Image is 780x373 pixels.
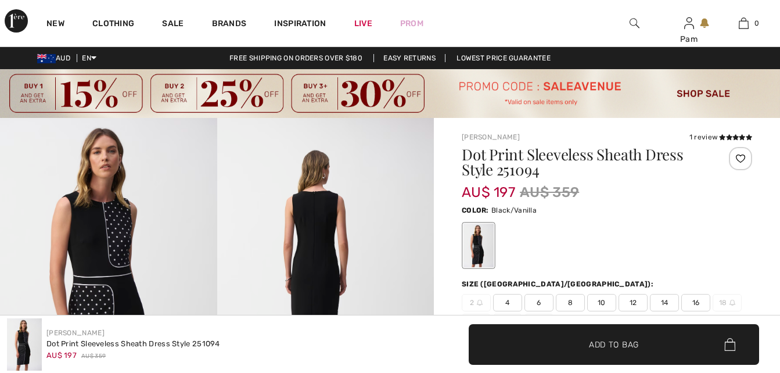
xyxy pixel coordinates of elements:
a: New [46,19,64,31]
span: 20 [462,314,491,331]
span: AU$ 359 [81,352,106,361]
span: AU$ 359 [520,182,579,203]
span: AU$ 197 [46,351,77,360]
span: Add to Bag [589,338,639,350]
a: [PERSON_NAME] [46,329,105,337]
a: Free shipping on orders over $180 [220,54,372,62]
img: Bag.svg [724,338,735,351]
span: EN [82,54,96,62]
span: 14 [650,294,679,311]
div: Black/Vanilla [463,224,494,267]
a: [PERSON_NAME] [462,133,520,141]
span: 16 [681,294,710,311]
img: search the website [630,16,639,30]
a: Sale [162,19,184,31]
a: Clothing [92,19,134,31]
div: Size ([GEOGRAPHIC_DATA]/[GEOGRAPHIC_DATA]): [462,279,656,289]
span: Inspiration [274,19,326,31]
div: Dot Print Sleeveless Sheath Dress Style 251094 [46,338,220,350]
button: Add to Bag [469,324,759,365]
img: Australian Dollar [37,54,56,63]
a: Easy Returns [373,54,445,62]
img: My Bag [739,16,749,30]
span: 0 [754,18,759,28]
h1: Dot Print Sleeveless Sheath Dress Style 251094 [462,147,704,177]
span: Black/Vanilla [491,206,537,214]
a: Sign In [684,17,694,28]
img: 1ère Avenue [5,9,28,33]
img: My Info [684,16,694,30]
span: 8 [556,294,585,311]
span: 2 [462,294,491,311]
span: 22 [493,314,522,331]
a: Prom [400,17,423,30]
div: Pam [662,33,716,45]
a: Lowest Price Guarantee [447,54,560,62]
a: Brands [212,19,247,31]
span: 6 [524,294,553,311]
span: 4 [493,294,522,311]
a: Live [354,17,372,30]
img: Dot Print Sleeveless Sheath Dress Style 251094 [7,318,42,371]
div: 1 review [689,132,752,142]
span: AUD [37,54,75,62]
a: 0 [717,16,770,30]
img: ring-m.svg [477,300,483,306]
span: 10 [587,294,616,311]
span: 12 [619,294,648,311]
span: Color: [462,206,489,214]
span: AU$ 197 [462,173,515,200]
span: 24 [524,314,553,331]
